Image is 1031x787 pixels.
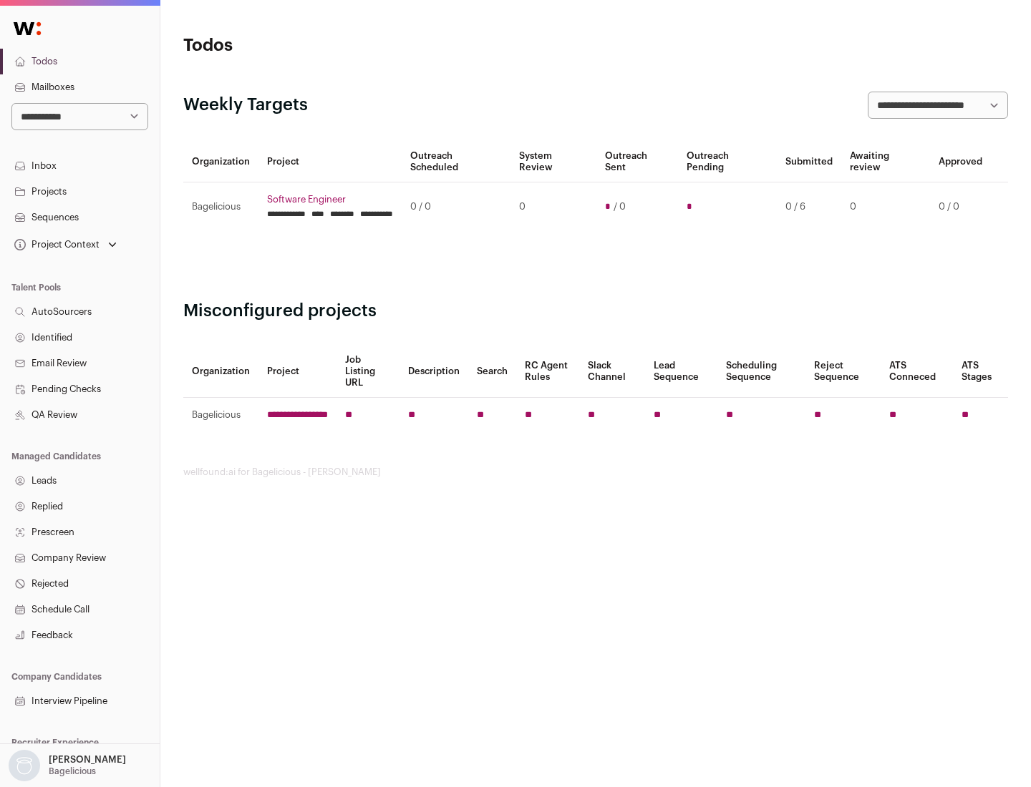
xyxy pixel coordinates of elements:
button: Open dropdown [6,750,129,781]
th: Approved [930,142,991,182]
span: / 0 [614,201,626,212]
th: ATS Conneced [881,346,952,398]
h1: Todos [183,34,458,57]
th: Lead Sequence [645,346,717,398]
th: Outreach Scheduled [402,142,510,182]
td: 0 / 6 [777,182,841,232]
th: Submitted [777,142,841,182]
a: Software Engineer [267,194,393,205]
td: 0 / 0 [930,182,991,232]
button: Open dropdown [11,235,120,255]
th: Organization [183,346,258,398]
p: Bagelicious [49,766,96,777]
img: nopic.png [9,750,40,781]
th: Project [258,346,337,398]
th: Job Listing URL [337,346,400,398]
h2: Misconfigured projects [183,300,1008,323]
td: 0 [841,182,930,232]
td: Bagelicious [183,398,258,433]
footer: wellfound:ai for Bagelicious - [PERSON_NAME] [183,466,1008,478]
th: Outreach Sent [596,142,679,182]
th: Reject Sequence [805,346,881,398]
th: Scheduling Sequence [717,346,805,398]
td: 0 [510,182,596,232]
img: Wellfound [6,14,49,43]
th: Outreach Pending [678,142,776,182]
th: Description [400,346,468,398]
th: ATS Stages [953,346,1008,398]
h2: Weekly Targets [183,94,308,117]
th: System Review [510,142,596,182]
td: 0 / 0 [402,182,510,232]
div: Project Context [11,239,100,250]
th: Slack Channel [579,346,645,398]
th: Project [258,142,402,182]
th: Search [468,346,516,398]
th: RC Agent Rules [516,346,579,398]
td: Bagelicious [183,182,258,232]
th: Awaiting review [841,142,930,182]
th: Organization [183,142,258,182]
p: [PERSON_NAME] [49,754,126,766]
